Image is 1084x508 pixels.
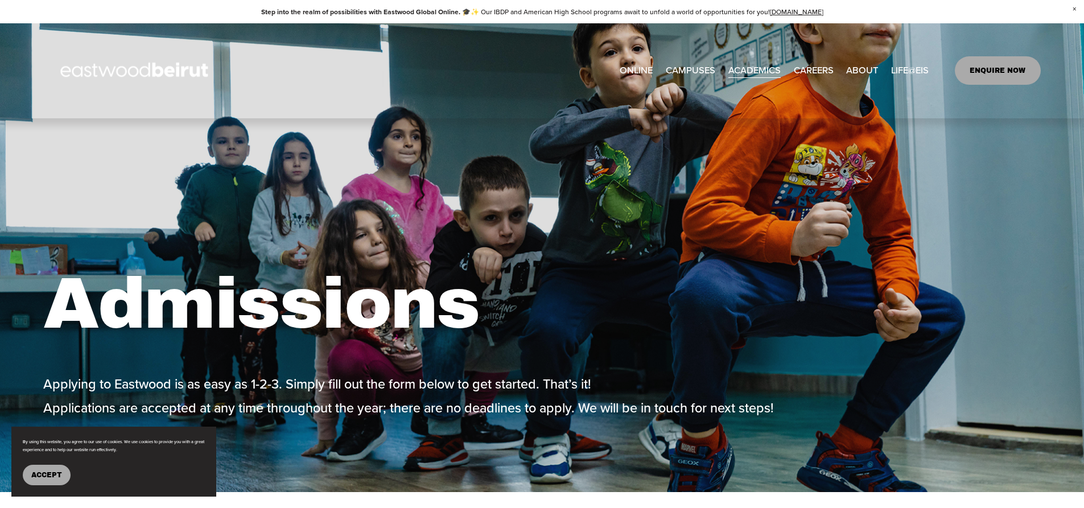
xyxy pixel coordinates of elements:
[891,62,929,79] span: LIFE@EIS
[794,61,834,80] a: CAREERS
[728,61,781,80] a: folder dropdown
[955,56,1041,85] a: ENQUIRE NOW
[846,62,878,79] span: ABOUT
[846,61,878,80] a: folder dropdown
[11,427,216,497] section: Cookie banner
[43,42,229,100] img: EastwoodIS Global Site
[666,61,715,80] a: folder dropdown
[43,261,1041,348] h1: Admissions
[43,372,790,420] p: Applying to Eastwood is as easy as 1-2-3. Simply fill out the form below to get started. That’s i...
[770,7,823,16] a: [DOMAIN_NAME]
[23,438,205,453] p: By using this website, you agree to our use of cookies. We use cookies to provide you with a grea...
[666,62,715,79] span: CAMPUSES
[620,61,653,80] a: ONLINE
[891,61,929,80] a: folder dropdown
[31,471,62,479] span: Accept
[728,62,781,79] span: ACADEMICS
[23,465,71,485] button: Accept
